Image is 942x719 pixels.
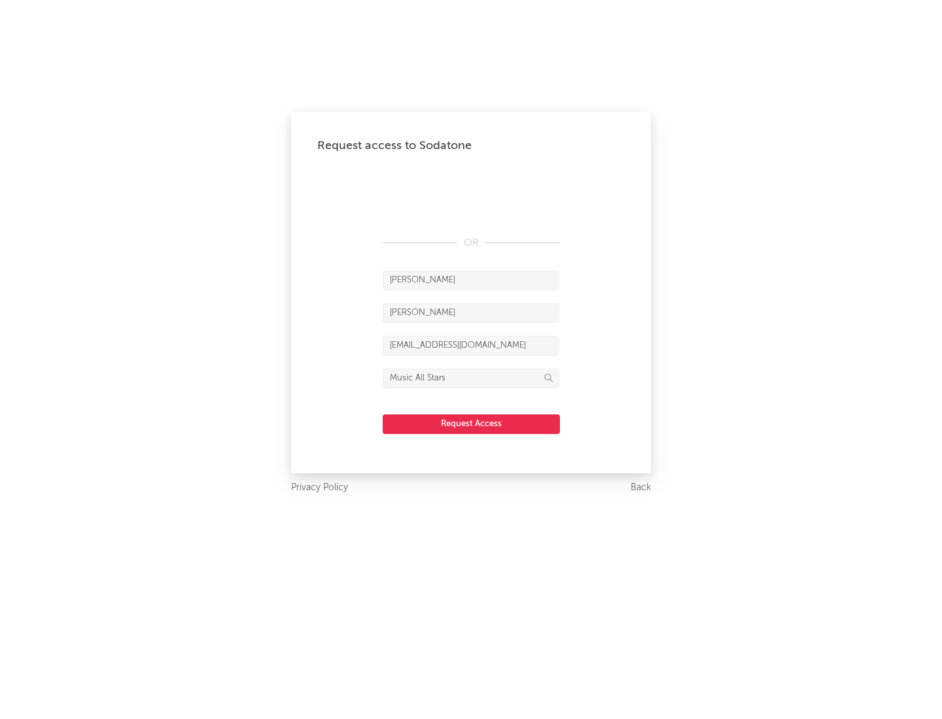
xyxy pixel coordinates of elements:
div: OR [383,235,559,251]
input: Last Name [383,303,559,323]
button: Request Access [383,414,560,434]
input: First Name [383,271,559,290]
input: Division [383,369,559,388]
div: Request access to Sodatone [317,138,625,154]
a: Back [631,480,651,496]
a: Privacy Policy [291,480,348,496]
input: Email [383,336,559,356]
